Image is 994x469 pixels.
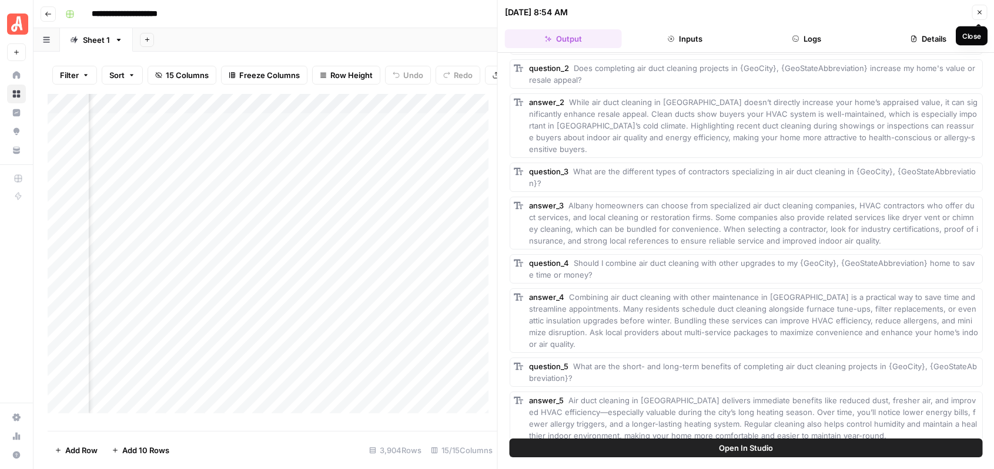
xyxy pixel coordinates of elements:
[52,66,97,85] button: Filter
[330,69,373,81] span: Row Height
[529,97,978,154] span: While air duct cleaning in [GEOGRAPHIC_DATA] doesn’t directly increase your home’s appraised valu...
[60,69,79,81] span: Filter
[529,292,979,349] span: Combining air duct cleaning with other maintenance in [GEOGRAPHIC_DATA] is a practical way to sav...
[83,34,110,46] div: Sheet 1
[529,396,564,405] span: answer_5
[312,66,380,85] button: Row Height
[7,103,26,122] a: Insights
[529,167,568,176] span: question_3
[60,28,133,52] a: Sheet 1
[65,444,98,456] span: Add Row
[166,69,209,81] span: 15 Columns
[109,69,125,81] span: Sort
[529,362,568,371] span: question_5
[48,441,105,460] button: Add Row
[385,66,431,85] button: Undo
[529,201,978,245] span: Albany homeowners can choose from specialized air duct cleaning companies, HVAC contractors who o...
[505,29,622,48] button: Output
[221,66,307,85] button: Freeze Columns
[7,408,26,427] a: Settings
[454,69,473,81] span: Redo
[7,14,28,35] img: Angi Logo
[870,29,987,48] button: Details
[529,97,564,107] span: answer_2
[719,442,773,454] span: Open In Studio
[7,427,26,446] a: Usage
[7,446,26,464] button: Help + Support
[962,31,981,41] div: Close
[627,29,744,48] button: Inputs
[122,444,169,456] span: Add 10 Rows
[403,69,423,81] span: Undo
[529,258,975,279] span: Should I combine air duct cleaning with other upgrades to my {GeoCity}, {GeoStateAbbreviation} ho...
[7,66,26,85] a: Home
[7,85,26,103] a: Browse
[529,167,976,188] span: What are the different types of contractors specializing in air duct cleaning in {GeoCity}, {GeoS...
[748,29,865,48] button: Logs
[7,122,26,141] a: Opportunities
[529,396,977,440] span: Air duct cleaning in [GEOGRAPHIC_DATA] delivers immediate benefits like reduced dust, fresher air...
[148,66,216,85] button: 15 Columns
[529,362,977,383] span: What are the short- and long-term benefits of completing air duct cleaning projects in {GeoCity},...
[7,9,26,39] button: Workspace: Angi
[426,441,497,460] div: 15/15 Columns
[529,258,569,268] span: question_4
[364,441,426,460] div: 3,904 Rows
[7,141,26,160] a: Your Data
[529,63,569,73] span: question_2
[529,292,564,302] span: answer_4
[529,63,978,85] span: Does completing air duct cleaning projects in {GeoCity}, {GeoStateAbbreviation} increase my home'...
[239,69,300,81] span: Freeze Columns
[102,66,143,85] button: Sort
[505,6,568,18] div: [DATE] 8:54 AM
[105,441,176,460] button: Add 10 Rows
[529,201,564,210] span: answer_3
[436,66,480,85] button: Redo
[510,438,983,457] button: Open In Studio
